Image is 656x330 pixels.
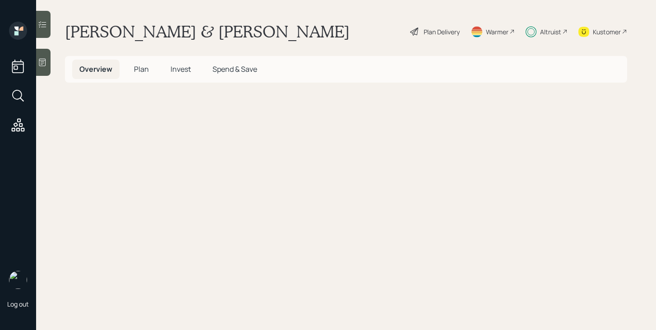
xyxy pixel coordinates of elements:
img: michael-russo-headshot.png [9,271,27,289]
div: Kustomer [593,27,621,37]
span: Spend & Save [213,64,257,74]
div: Log out [7,300,29,308]
span: Invest [171,64,191,74]
div: Altruist [540,27,561,37]
span: Overview [79,64,112,74]
h1: [PERSON_NAME] & [PERSON_NAME] [65,22,350,42]
div: Warmer [486,27,508,37]
div: Plan Delivery [424,27,460,37]
span: Plan [134,64,149,74]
